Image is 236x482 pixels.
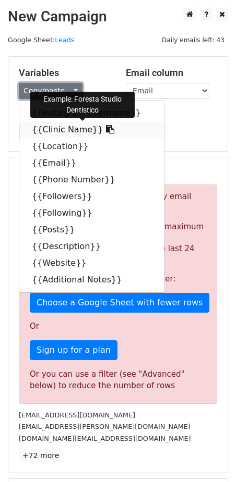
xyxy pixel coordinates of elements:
small: [DOMAIN_NAME][EMAIL_ADDRESS][DOMAIN_NAME] [19,435,191,442]
iframe: Chat Widget [184,432,236,482]
a: {{Followers}} [19,188,164,205]
a: Daily emails left: 43 [158,36,228,44]
span: Daily emails left: 43 [158,34,228,46]
a: Leads [55,36,74,44]
a: {{Phone Number}} [19,171,164,188]
a: {{Instagram Username}} [19,105,164,121]
a: {{Posts}} [19,221,164,238]
a: {{Following}} [19,205,164,221]
a: {{Clinic Name}} [19,121,164,138]
h2: New Campaign [8,8,228,26]
div: Or you can use a filter (see "Advanced" below) to reduce the number of rows [30,368,206,392]
a: Choose a Google Sheet with fewer rows [30,293,209,313]
a: {{Location}} [19,138,164,155]
small: Google Sheet: [8,36,74,44]
small: [EMAIL_ADDRESS][PERSON_NAME][DOMAIN_NAME] [19,423,191,430]
h5: Email column [126,67,217,79]
a: Sign up for a plan [30,340,117,360]
a: {{Description}} [19,238,164,255]
a: {{Additional Notes}} [19,271,164,288]
h5: Variables [19,67,110,79]
small: [EMAIL_ADDRESS][DOMAIN_NAME] [19,411,135,419]
p: Or [30,321,206,332]
a: {{Email}} [19,155,164,171]
a: +72 more [19,449,63,462]
div: Example: Foresta Studio Dentistico [30,92,135,118]
a: Copy/paste... [19,83,82,99]
a: {{Website}} [19,255,164,271]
